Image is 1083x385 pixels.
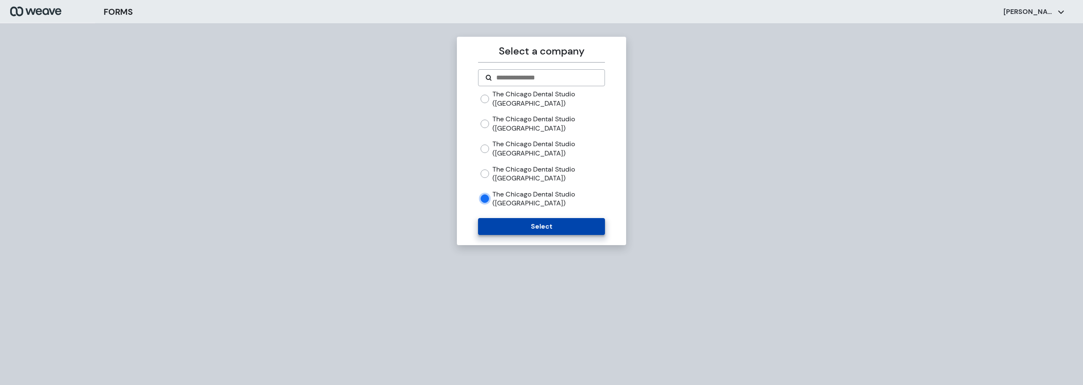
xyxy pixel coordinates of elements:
[492,190,605,208] label: The Chicago Dental Studio ([GEOGRAPHIC_DATA])
[478,218,605,235] button: Select
[492,139,605,158] label: The Chicago Dental Studio ([GEOGRAPHIC_DATA])
[478,44,605,59] p: Select a company
[104,5,133,18] h3: FORMS
[492,90,605,108] label: The Chicago Dental Studio ([GEOGRAPHIC_DATA])
[492,115,605,133] label: The Chicago Dental Studio ([GEOGRAPHIC_DATA])
[492,165,605,183] label: The Chicago Dental Studio ([GEOGRAPHIC_DATA])
[495,73,597,83] input: Search
[1003,7,1054,16] p: [PERSON_NAME]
